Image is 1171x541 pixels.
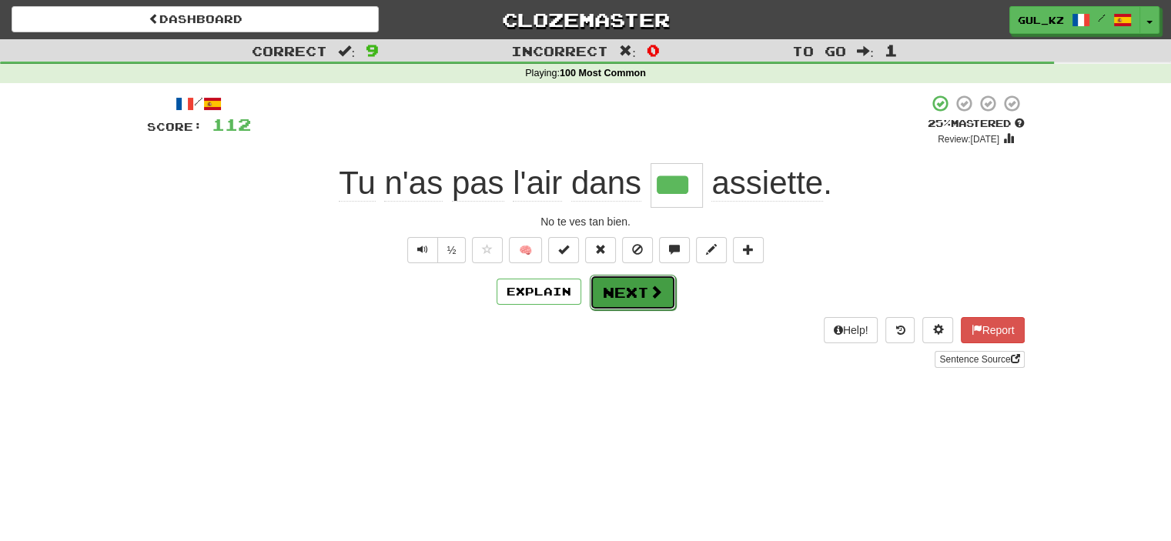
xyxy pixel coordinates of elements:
[622,237,653,263] button: Ignore sentence (alt+i)
[1018,13,1064,27] span: Gul_kz
[548,237,579,263] button: Set this sentence to 100% Mastered (alt+m)
[696,237,727,263] button: Edit sentence (alt+d)
[147,214,1025,229] div: No te ves tan bien.
[824,317,878,343] button: Help!
[885,41,898,59] span: 1
[404,237,467,263] div: Text-to-speech controls
[511,43,608,58] span: Incorrect
[647,41,660,59] span: 0
[366,41,379,59] span: 9
[590,275,676,310] button: Next
[928,117,951,129] span: 25 %
[12,6,379,32] a: Dashboard
[792,43,846,58] span: To go
[928,117,1025,131] div: Mastered
[452,165,504,202] span: pas
[938,134,999,145] small: Review: [DATE]
[339,165,375,202] span: Tu
[1009,6,1140,34] a: Gul_kz /
[212,115,251,134] span: 112
[513,165,562,202] span: l'air
[147,94,251,113] div: /
[147,120,202,133] span: Score:
[857,45,874,58] span: :
[252,43,327,58] span: Correct
[703,165,832,202] span: .
[733,237,764,263] button: Add to collection (alt+a)
[509,237,542,263] button: 🧠
[402,6,769,33] a: Clozemaster
[885,317,915,343] button: Round history (alt+y)
[338,45,355,58] span: :
[711,165,823,202] span: assiette
[571,165,641,202] span: dans
[472,237,503,263] button: Favorite sentence (alt+f)
[935,351,1024,368] a: Sentence Source
[961,317,1024,343] button: Report
[437,237,467,263] button: ½
[585,237,616,263] button: Reset to 0% Mastered (alt+r)
[384,165,443,202] span: n'as
[619,45,636,58] span: :
[497,279,581,305] button: Explain
[407,237,438,263] button: Play sentence audio (ctl+space)
[1098,12,1106,23] span: /
[560,68,646,78] strong: 100 Most Common
[659,237,690,263] button: Discuss sentence (alt+u)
